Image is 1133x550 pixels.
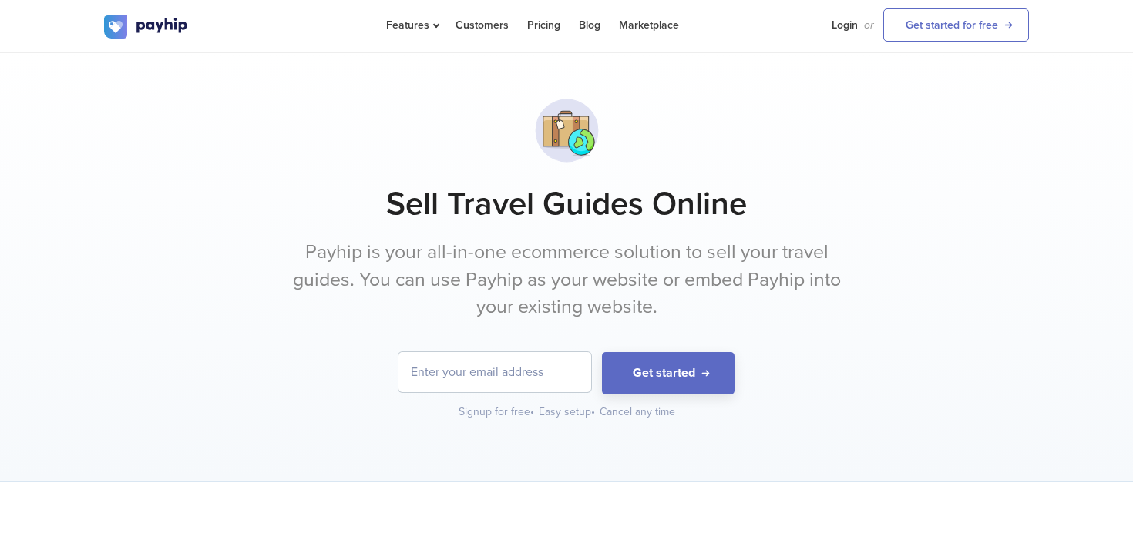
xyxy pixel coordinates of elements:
p: Payhip is your all-in-one ecommerce solution to sell your travel guides. You can use Payhip as yo... [277,239,856,321]
img: svg+xml;utf8,%3Csvg%20viewBox%3D%220%200%20100%20100%22%20xmlns%3D%22http%3A%2F%2Fwww.w3.org%2F20... [528,92,606,169]
img: logo.svg [104,15,189,39]
a: Get started for free [883,8,1029,42]
div: Cancel any time [600,404,675,420]
div: Easy setup [539,404,597,420]
span: Features [386,18,437,32]
div: Signup for free [459,404,536,420]
h1: Sell Travel Guides Online [104,185,1029,223]
span: • [591,405,595,418]
input: Enter your email address [398,352,591,392]
span: • [530,405,534,418]
button: Get started [602,352,735,394]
